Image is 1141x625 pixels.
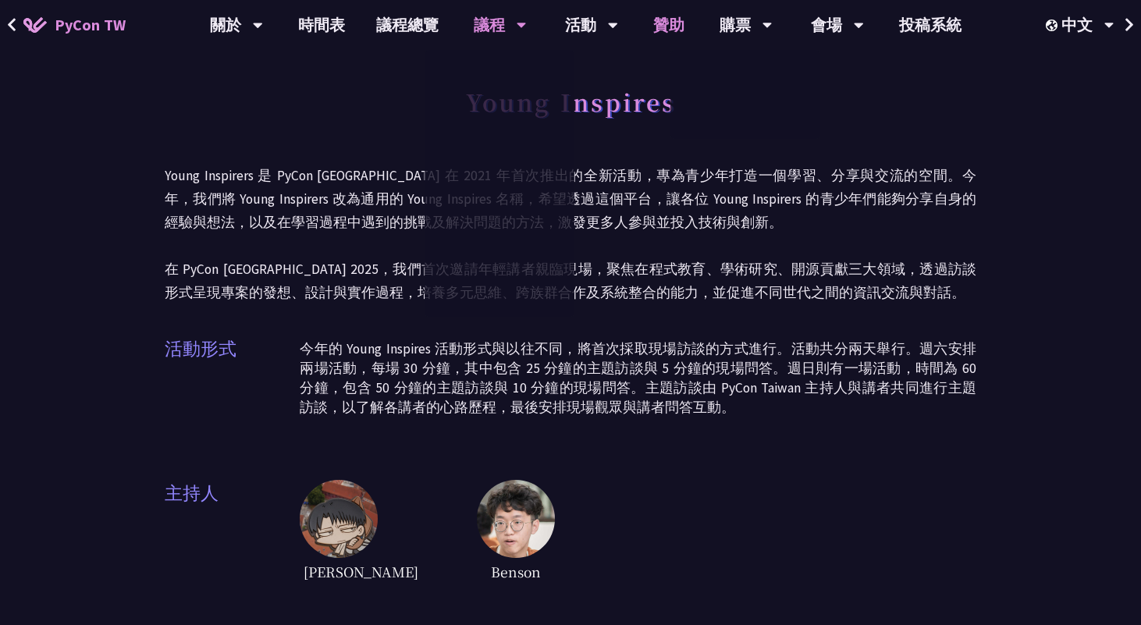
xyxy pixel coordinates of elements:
[55,13,126,37] span: PyCon TW
[165,164,976,304] p: Young Inspirers 是 PyCon [GEOGRAPHIC_DATA] 在 2021 年首次推出的全新活動，專為青少年打造一個學習、分享與交流的空間。今年，我們將 Young Ins...
[477,558,555,585] span: Benson
[300,480,378,558] img: host1.6ba46fc.jpg
[300,558,422,585] span: [PERSON_NAME]
[1046,20,1061,31] img: Locale Icon
[477,480,555,558] img: host2.62516ee.jpg
[300,339,976,417] p: 今年的 Young Inspires 活動形式與以往不同，將首次採取現場訪談的方式進行。活動共分兩天舉行。週六安排兩場活動，每場 30 分鐘，其中包含 25 分鐘的主題訪談與 5 分鐘的現場問答...
[165,336,300,433] span: 活動形式
[165,480,300,585] span: 主持人
[8,5,141,44] a: PyCon TW
[23,17,47,33] img: Home icon of PyCon TW 2025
